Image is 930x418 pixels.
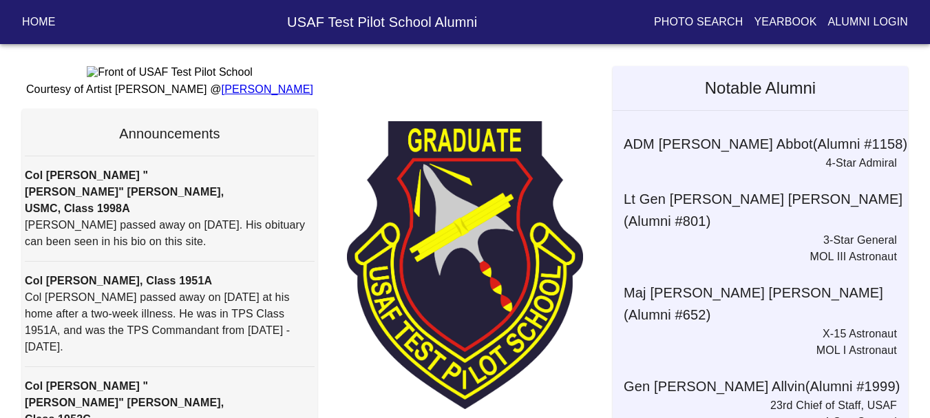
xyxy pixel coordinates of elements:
[17,10,61,34] button: Home
[25,275,212,286] strong: Col [PERSON_NAME], Class 1951A
[748,10,822,34] button: Yearbook
[25,169,224,214] strong: Col [PERSON_NAME] "[PERSON_NAME]" [PERSON_NAME], USMC, Class 1998A
[613,155,897,171] p: 4-Star Admiral
[613,397,897,414] p: 23rd Chief of Staff, USAF
[624,133,908,155] h6: ADM [PERSON_NAME] Abbot (Alumni # 1158 )
[823,10,914,34] button: Alumni Login
[25,123,315,145] h6: Announcements
[222,83,314,95] a: [PERSON_NAME]
[613,232,897,249] p: 3-Star General
[828,14,909,30] p: Alumni Login
[654,14,743,30] p: Photo Search
[22,81,317,98] p: Courtesy of Artist [PERSON_NAME] @
[648,10,749,34] button: Photo Search
[613,326,897,342] p: X-15 Astronaut
[347,121,583,409] img: TPS Patch
[624,375,908,397] h6: Gen [PERSON_NAME] Allvin (Alumni # 1999 )
[754,14,816,30] p: Yearbook
[613,342,897,359] p: MOL I Astronaut
[22,14,56,30] p: Home
[613,249,897,265] p: MOL III Astronaut
[25,289,315,355] p: Col [PERSON_NAME] passed away on [DATE] at his home after a two-week illness. He was in TPS Class...
[87,66,253,79] img: Front of USAF Test Pilot School
[160,11,604,33] h6: USAF Test Pilot School Alumni
[613,66,908,110] h5: Notable Alumni
[25,217,315,250] p: [PERSON_NAME] passed away on [DATE]. His obituary can been seen in his bio on this site.
[624,282,908,326] h6: Maj [PERSON_NAME] [PERSON_NAME] (Alumni # 652 )
[624,188,908,232] h6: Lt Gen [PERSON_NAME] [PERSON_NAME] (Alumni # 801 )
